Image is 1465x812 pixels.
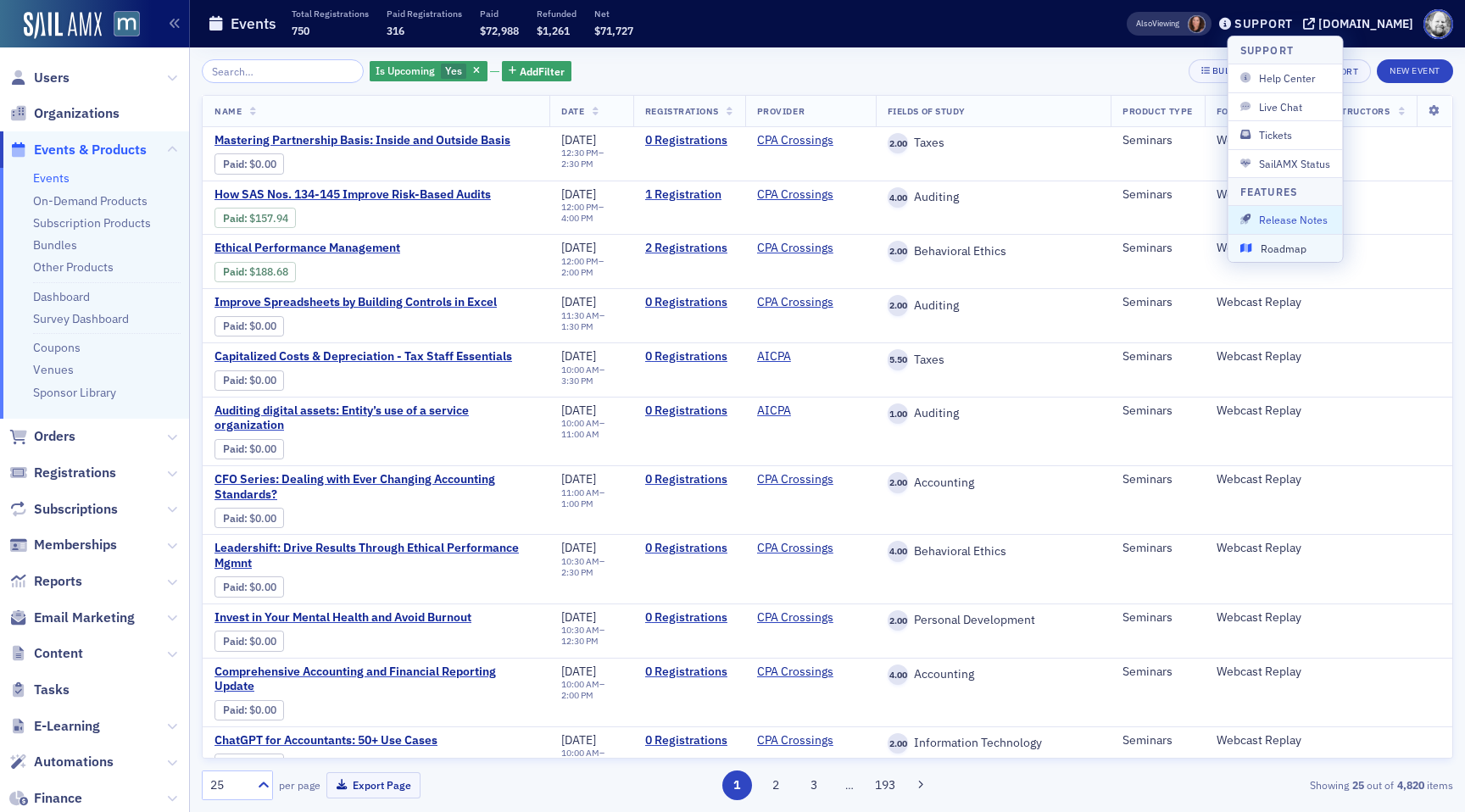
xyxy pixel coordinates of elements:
[561,428,599,440] time: 11:00 AM
[561,186,596,202] span: [DATE]
[537,8,577,19] p: Refunded
[480,24,519,37] span: $72,988
[33,215,151,231] a: Subscription Products
[9,681,70,699] a: Tasks
[214,295,499,310] a: Improve Spreadsheets by Building Controls in Excel
[249,212,288,225] span: $157.94
[223,704,249,716] span: :
[214,733,499,748] span: ChatGPT for Accountants: 50+ Use Cases
[223,320,249,332] span: :
[1217,349,1301,364] div: Webcast Replay
[722,770,752,800] button: 1
[1240,212,1331,227] span: Release Notes
[249,704,276,716] span: $0.00
[376,64,435,77] span: Is Upcoming
[561,158,593,170] time: 2:30 PM
[799,770,829,800] button: 3
[561,732,596,748] span: [DATE]
[292,24,309,37] span: 750
[33,259,114,275] a: Other Products
[908,736,1042,751] span: Information Technology
[757,349,791,364] a: AICPA
[757,733,833,748] a: CPA Crossings
[1122,733,1192,748] div: Seminars
[387,8,462,19] p: Paid Registrations
[757,295,864,310] span: CPA Crossings
[249,374,276,387] span: $0.00
[33,311,129,326] a: Survey Dashboard
[888,541,909,562] span: 4.00
[757,241,833,256] a: CPA Crossings
[757,665,864,680] span: CPA Crossings
[561,266,593,278] time: 2:00 PM
[757,187,833,203] a: CPA Crossings
[34,141,147,159] span: Events & Products
[34,572,82,591] span: Reports
[888,472,909,493] span: 2.00
[279,777,320,793] label: per page
[34,69,70,87] span: Users
[33,340,81,355] a: Coupons
[214,370,284,391] div: Paid: 0 - $0
[561,487,621,509] div: –
[561,555,599,567] time: 10:30 AM
[249,442,276,455] span: $0.00
[1303,18,1419,30] button: [DOMAIN_NAME]
[249,581,276,593] span: $0.00
[1228,64,1343,92] button: Help Center
[223,265,244,278] a: Paid
[561,364,599,375] time: 10:00 AM
[1377,59,1453,83] button: New Event
[1349,777,1367,793] strong: 25
[214,541,538,570] a: Leadershift: Drive Results Through Ethical Performance Mgmnt
[908,544,1006,559] span: Behavioral Ethics
[561,201,599,213] time: 12:00 PM
[445,64,462,77] span: Yes
[645,349,733,364] a: 0 Registrations
[1122,241,1192,256] div: Seminars
[561,471,596,487] span: [DATE]
[757,610,864,626] span: CPA Crossings
[1122,105,1192,117] span: Product Type
[871,770,900,800] button: 193
[9,753,114,771] a: Automations
[1136,18,1179,30] span: Viewing
[214,241,499,256] span: Ethical Performance Management
[223,320,244,332] a: Paid
[888,105,966,117] span: Fields Of Study
[223,374,244,387] a: Paid
[249,635,276,648] span: $0.00
[1122,295,1192,310] div: Seminars
[561,294,596,309] span: [DATE]
[223,581,244,593] a: Paid
[1217,241,1301,256] div: Webcast Replay
[561,147,599,159] time: 12:30 PM
[561,748,621,770] div: –
[34,464,116,482] span: Registrations
[757,295,833,310] a: CPA Crossings
[1228,92,1343,120] button: Live Chat
[757,133,864,148] span: CPA Crossings
[1122,665,1192,680] div: Seminars
[223,158,249,170] span: :
[34,717,100,736] span: E-Learning
[1122,472,1192,487] div: Seminars
[561,256,621,278] div: –
[210,776,248,794] div: 25
[223,758,244,770] a: Paid
[561,664,596,679] span: [DATE]
[561,375,593,387] time: 3:30 PM
[214,403,538,433] a: Auditing digital assets: Entity’s use of a service organization
[33,237,77,253] a: Bundles
[1217,105,1254,117] span: Format
[1377,62,1453,77] a: New Event
[9,609,135,627] a: Email Marketing
[1394,777,1427,793] strong: 4,820
[561,212,593,224] time: 4:00 PM
[214,349,512,364] a: Capitalized Costs & Depreciation - Tax Staff Essentials
[34,500,118,519] span: Subscriptions
[561,487,599,498] time: 11:00 AM
[214,665,538,694] span: Comprehensive Accounting and Financial Reporting Update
